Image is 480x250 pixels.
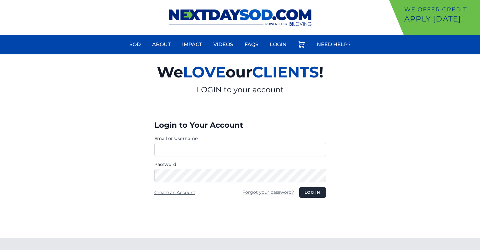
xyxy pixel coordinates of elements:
a: About [148,37,175,52]
label: Email or Username [154,135,326,142]
h2: We our ! [84,59,397,85]
p: Apply [DATE]! [404,14,477,24]
a: Login [266,37,290,52]
span: LOVE [183,63,226,81]
a: Videos [210,37,237,52]
p: We offer Credit [404,5,477,14]
h3: Login to Your Account [154,120,326,130]
button: Log in [299,187,326,198]
a: FAQs [241,37,262,52]
a: Create an Account [154,190,195,195]
label: Password [154,161,326,168]
a: Forgot your password? [242,189,294,195]
a: Need Help? [313,37,354,52]
span: CLIENTS [252,63,319,81]
p: LOGIN to your account [84,85,397,95]
a: Impact [178,37,206,52]
a: Sod [126,37,145,52]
